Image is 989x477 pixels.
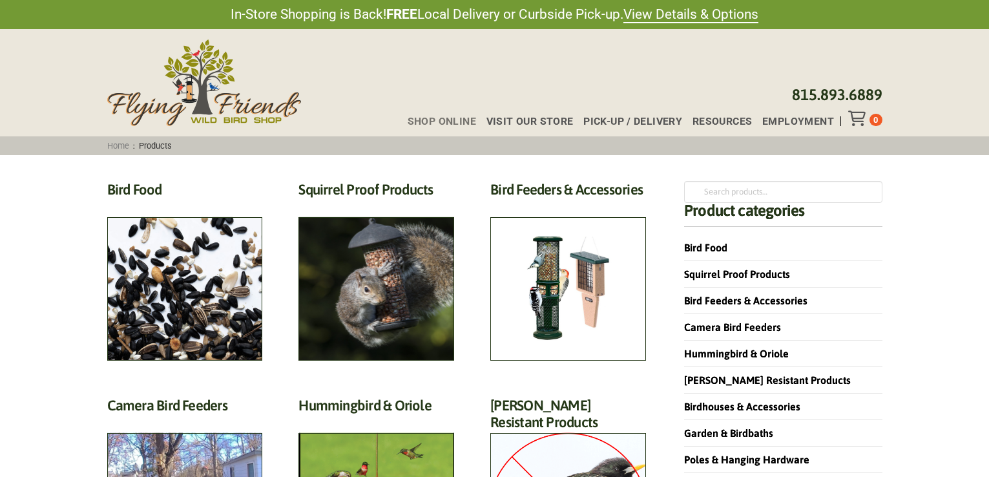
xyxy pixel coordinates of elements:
a: 815.893.6889 [792,86,882,103]
img: Flying Friends Wild Bird Shop Logo [107,39,301,126]
a: Bird Feeders & Accessories [684,295,807,306]
a: Garden & Birdbaths [684,427,773,439]
span: Visit Our Store [486,116,574,127]
span: Pick-up / Delivery [583,116,682,127]
span: Resources [692,116,753,127]
span: : [103,141,176,151]
h2: Camera Bird Feeders [107,397,263,421]
span: In-Store Shopping is Back! Local Delivery or Curbside Pick-up. [231,5,758,24]
strong: FREE [386,6,417,22]
a: View Details & Options [623,6,758,23]
a: [PERSON_NAME] Resistant Products [684,374,851,386]
span: Employment [762,116,834,127]
a: Hummingbird & Oriole [684,348,789,359]
a: Pick-up / Delivery [573,116,682,127]
h2: Hummingbird & Oriole [298,397,454,421]
a: Squirrel Proof Products [684,268,790,280]
a: Visit product category Bird Food [107,181,263,361]
a: Poles & Hanging Hardware [684,454,809,465]
a: Shop Online [397,116,476,127]
div: Toggle Off Canvas Content [848,111,869,126]
h2: Bird Food [107,181,263,205]
a: Visit Our Store [476,116,574,127]
span: Shop Online [408,116,476,127]
a: Home [103,141,133,151]
a: Visit product category Squirrel Proof Products [298,181,454,361]
a: Birdhouses & Accessories [684,401,800,412]
span: 0 [873,115,878,125]
a: Employment [752,116,834,127]
span: Products [135,141,176,151]
a: Visit product category Bird Feeders & Accessories [490,181,646,361]
a: Camera Bird Feeders [684,321,781,333]
a: Bird Food [684,242,727,253]
h2: Squirrel Proof Products [298,181,454,205]
h4: Product categories [684,203,882,227]
h2: Bird Feeders & Accessories [490,181,646,205]
h2: [PERSON_NAME] Resistant Products [490,397,646,438]
input: Search products… [684,181,882,203]
a: Resources [682,116,752,127]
